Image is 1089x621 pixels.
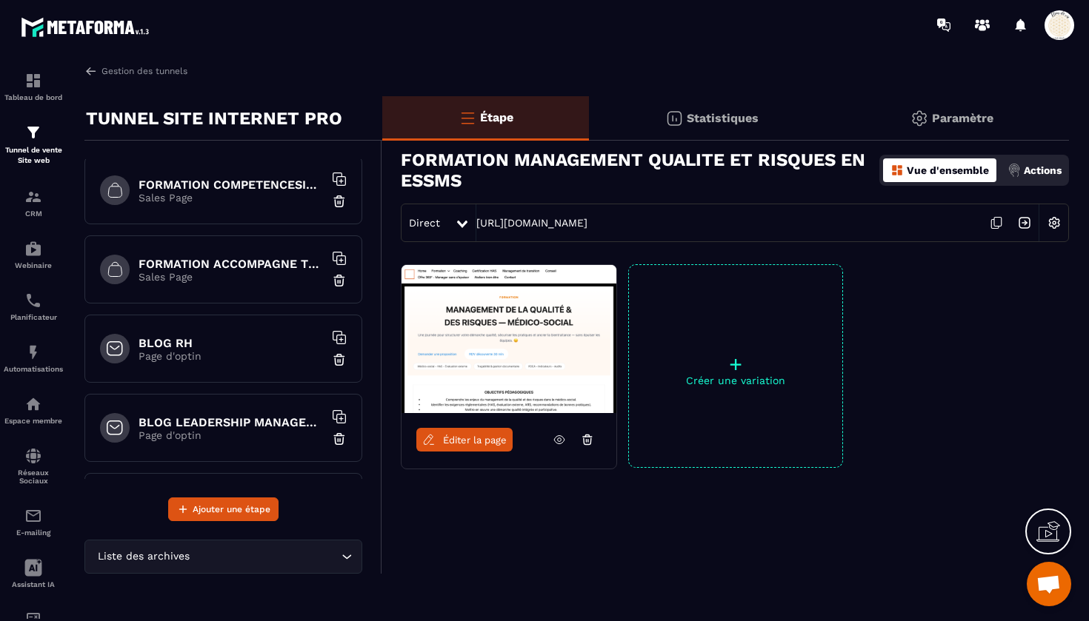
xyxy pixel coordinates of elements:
p: Paramètre [932,111,993,125]
span: Direct [409,217,440,229]
img: arrow [84,64,98,78]
h6: BLOG RH [139,336,324,350]
div: Search for option [84,540,362,574]
img: actions.d6e523a2.png [1008,164,1021,177]
a: automationsautomationsAutomatisations [4,332,63,384]
p: Actions [1024,164,1062,176]
p: Sales Page [139,192,324,204]
p: Vue d'ensemble [907,164,989,176]
p: Tableau de bord [4,93,63,101]
a: emailemailE-mailing [4,496,63,548]
p: Assistant IA [4,580,63,588]
img: scheduler [24,292,42,309]
p: + [629,354,842,375]
p: Tunnel de vente Site web [4,145,63,166]
h6: BLOG LEADERSHIP MANAGEMENT [139,415,324,429]
a: social-networksocial-networkRéseaux Sociaux [4,436,63,496]
img: image [402,265,616,413]
h6: FORMATION COMPETENCESIDECEHPAD [139,178,324,192]
img: automations [24,395,42,413]
img: stats.20deebd0.svg [665,110,683,127]
span: Ajouter une étape [193,502,270,517]
p: TUNNEL SITE INTERNET PRO [86,104,342,133]
span: Liste des archives [94,548,193,565]
div: Ouvrir le chat [1027,562,1071,606]
p: Réseaux Sociaux [4,469,63,485]
h6: FORMATION ACCOMPAGNE TRACEUR [139,257,324,271]
img: setting-gr.5f69749f.svg [910,110,928,127]
button: Ajouter une étape [168,497,279,521]
p: Page d'optin [139,429,324,441]
a: formationformationTunnel de vente Site web [4,113,63,177]
a: Gestion des tunnels [84,64,187,78]
img: formation [24,188,42,206]
p: E-mailing [4,528,63,537]
img: dashboard-orange.40269519.svg [890,164,904,177]
a: formationformationTableau de bord [4,61,63,113]
a: automationsautomationsEspace membre [4,384,63,436]
p: Automatisations [4,365,63,373]
input: Search for option [193,548,338,565]
img: arrow-next.bcc2205e.svg [1010,209,1039,237]
img: trash [332,273,347,288]
a: formationformationCRM [4,177,63,229]
p: Statistiques [687,111,759,125]
a: automationsautomationsWebinaire [4,229,63,281]
p: Page d'optin [139,350,324,362]
p: Sales Page [139,271,324,283]
img: trash [332,432,347,446]
p: Espace membre [4,417,63,425]
p: CRM [4,209,63,218]
span: Éditer la page [443,434,507,446]
img: bars-o.4a397970.svg [459,109,476,127]
img: social-network [24,447,42,465]
img: setting-w.858f3a88.svg [1040,209,1068,237]
img: formation [24,72,42,90]
p: Webinaire [4,261,63,269]
img: trash [332,194,347,209]
h3: FORMATION MANAGEMENT QUALITE ET RISQUES EN ESSMS [401,150,879,191]
a: Éditer la page [416,428,513,452]
p: Créer une variation [629,375,842,386]
a: schedulerschedulerPlanificateur [4,281,63,332]
img: automations [24,240,42,258]
img: formation [24,124,42,141]
a: [URL][DOMAIN_NAME] [476,217,587,229]
img: email [24,507,42,525]
img: logo [21,13,154,41]
img: automations [24,343,42,361]
a: Assistant IA [4,548,63,600]
img: trash [332,352,347,367]
p: Planificateur [4,313,63,321]
p: Étape [480,110,513,124]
